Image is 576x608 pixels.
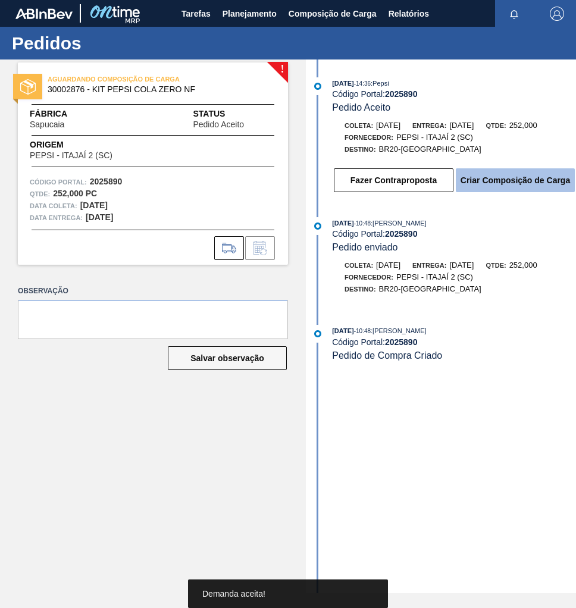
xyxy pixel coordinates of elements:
[90,177,123,186] strong: 2025890
[486,122,506,129] span: Qtde:
[30,188,50,200] span: Qtde :
[80,200,108,210] strong: [DATE]
[332,229,576,239] div: Código Portal:
[371,327,427,334] span: : [PERSON_NAME]
[509,261,537,269] span: 252,000
[53,189,97,198] strong: 252,000 PC
[486,262,506,269] span: Qtde:
[332,242,397,252] span: Pedido enviado
[193,108,276,120] span: Status
[245,236,275,260] div: Informar alteração no pedido
[223,7,277,21] span: Planejamento
[86,212,113,222] strong: [DATE]
[379,284,481,293] span: BR20-[GEOGRAPHIC_DATA]
[456,168,575,192] button: Criar Composição de Carga
[30,151,112,160] span: PEPSI - ITAJAÍ 2 (SC)
[30,212,83,224] span: Data entrega:
[385,337,418,347] strong: 2025890
[332,337,576,347] div: Código Portal:
[550,7,564,21] img: Logout
[371,220,427,227] span: : [PERSON_NAME]
[345,122,373,129] span: Coleta:
[18,283,288,300] label: Observação
[449,261,474,269] span: [DATE]
[354,220,371,227] span: - 10:48
[509,121,537,130] span: 252,000
[379,145,481,153] span: BR20-[GEOGRAPHIC_DATA]
[332,350,442,361] span: Pedido de Compra Criado
[193,120,244,129] span: Pedido Aceito
[449,121,474,130] span: [DATE]
[30,139,146,151] span: Origem
[354,80,371,87] span: - 14:36
[345,134,393,141] span: Fornecedor:
[12,36,223,50] h1: Pedidos
[376,261,400,269] span: [DATE]
[396,272,473,281] span: PEPSI - ITAJAÍ 2 (SC)
[376,121,400,130] span: [DATE]
[202,589,265,598] span: Demanda aceita!
[332,80,353,87] span: [DATE]
[412,262,446,269] span: Entrega:
[314,83,321,90] img: atual
[385,229,418,239] strong: 2025890
[495,5,533,22] button: Notificações
[214,236,244,260] div: Ir para Composição de Carga
[389,7,429,21] span: Relatórios
[396,133,473,142] span: PEPSI - ITAJAÍ 2 (SC)
[334,168,453,192] button: Fazer Contraproposta
[314,330,321,337] img: atual
[332,220,353,227] span: [DATE]
[30,120,64,129] span: Sapucaia
[345,262,373,269] span: Coleta:
[30,108,102,120] span: Fábrica
[30,200,77,212] span: Data coleta:
[48,85,264,94] span: 30002876 - KIT PEPSI COLA ZERO NF
[20,79,36,95] img: status
[289,7,377,21] span: Composição de Carga
[385,89,418,99] strong: 2025890
[332,327,353,334] span: [DATE]
[48,73,214,85] span: AGUARDANDO COMPOSIÇÃO DE CARGA
[168,346,287,370] button: Salvar observação
[371,80,389,87] span: : Pepsi
[354,328,371,334] span: - 10:48
[332,102,390,112] span: Pedido Aceito
[345,274,393,281] span: Fornecedor:
[15,8,73,19] img: TNhmsLtSVTkK8tSr43FrP2fwEKptu5GPRR3wAAAABJRU5ErkJggg==
[30,176,87,188] span: Código Portal:
[314,222,321,230] img: atual
[332,89,576,99] div: Código Portal:
[345,146,376,153] span: Destino:
[181,7,211,21] span: Tarefas
[412,122,446,129] span: Entrega:
[345,286,376,293] span: Destino:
